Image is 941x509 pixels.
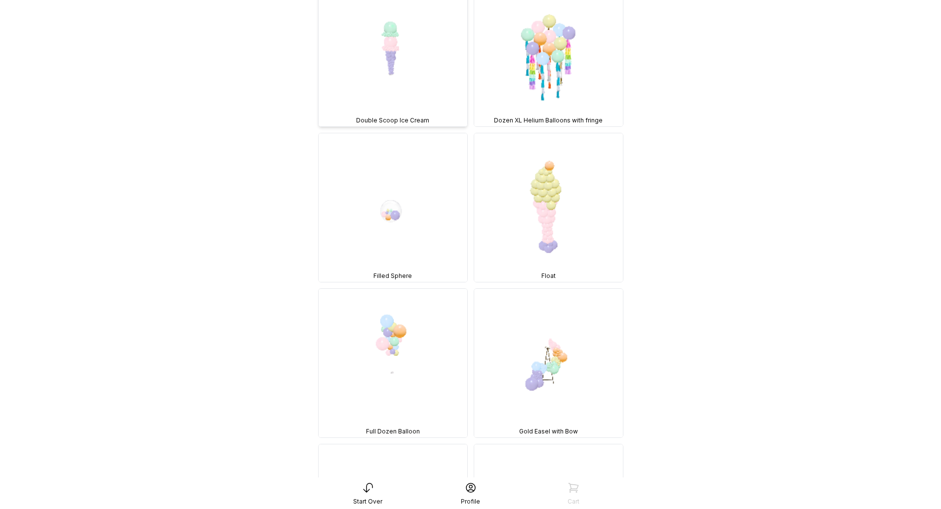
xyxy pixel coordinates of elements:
[519,428,578,435] span: Gold Easel with Bow
[474,289,623,437] img: Add-ons, 3 Sizes, Gold Easel with Bow
[319,289,467,437] img: Add-ons, 3 Sizes, Full Dozen Balloon
[568,498,579,506] div: Cart
[474,133,623,282] img: Add-ons, 3 Sizes, Float
[356,117,429,124] span: Double Scoop Ice Cream
[366,428,420,435] span: Full Dozen Balloon
[461,498,480,506] div: Profile
[353,498,382,506] div: Start Over
[319,133,467,282] img: Add-ons, 3 Sizes, Filled Sphere
[541,272,556,280] span: Float
[373,272,412,280] span: Filled Sphere
[494,117,603,124] span: Dozen XL Helium Balloons with fringe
